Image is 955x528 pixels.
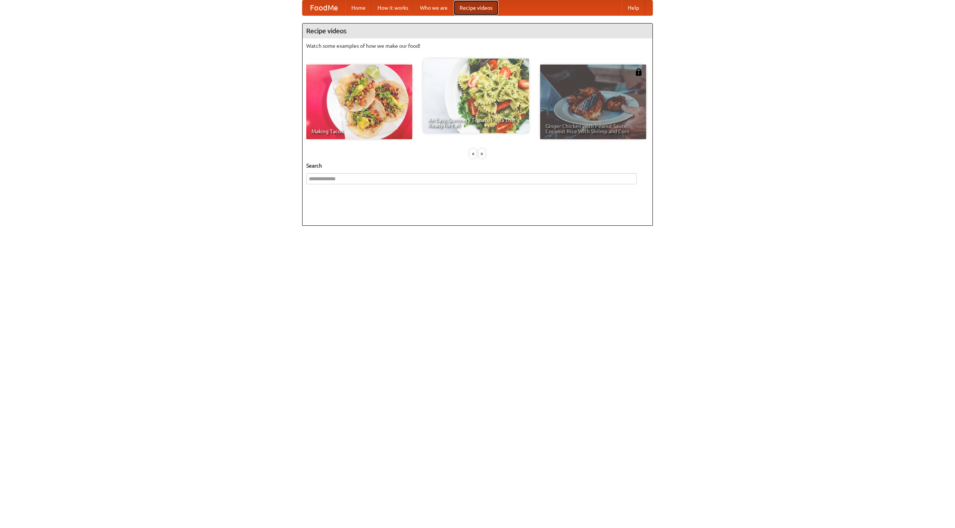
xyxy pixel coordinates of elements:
a: How it works [372,0,414,15]
p: Watch some examples of how we make our food! [306,42,649,50]
a: Making Tacos [306,65,412,139]
a: An Easy, Summery Tomato Pasta That's Ready for Fall [423,59,529,133]
span: An Easy, Summery Tomato Pasta That's Ready for Fall [428,118,524,128]
a: Home [345,0,372,15]
a: Who we are [414,0,454,15]
span: Making Tacos [311,129,407,134]
a: Help [622,0,645,15]
img: 483408.png [635,68,642,76]
h4: Recipe videos [303,24,652,38]
h5: Search [306,162,649,169]
div: « [470,149,476,158]
div: » [479,149,485,158]
a: Recipe videos [454,0,498,15]
a: FoodMe [303,0,345,15]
